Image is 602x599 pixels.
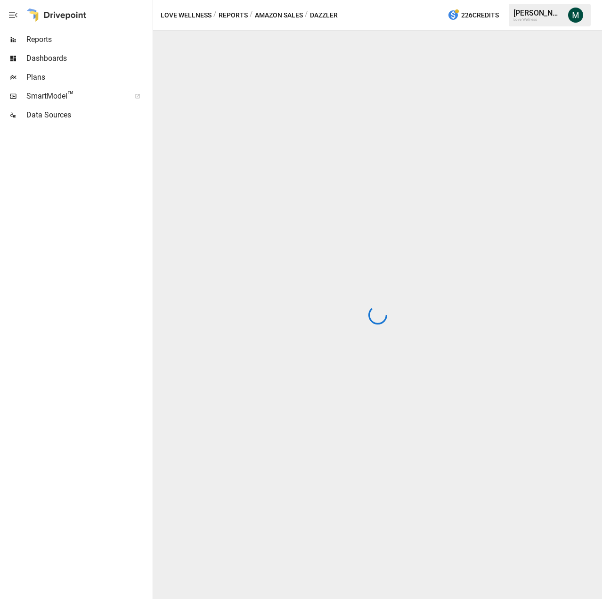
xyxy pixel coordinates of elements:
[461,9,499,21] span: 226 Credits
[444,7,503,24] button: 226Credits
[26,34,151,45] span: Reports
[161,9,212,21] button: Love Wellness
[213,9,217,21] div: /
[562,2,589,28] button: Michael Cormack
[305,9,308,21] div: /
[513,17,562,22] div: Love Wellness
[26,53,151,64] span: Dashboards
[26,91,124,102] span: SmartModel
[26,109,151,121] span: Data Sources
[513,8,562,17] div: [PERSON_NAME]
[219,9,248,21] button: Reports
[250,9,253,21] div: /
[26,72,151,83] span: Plans
[67,89,74,101] span: ™
[255,9,303,21] button: Amazon Sales
[568,8,583,23] img: Michael Cormack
